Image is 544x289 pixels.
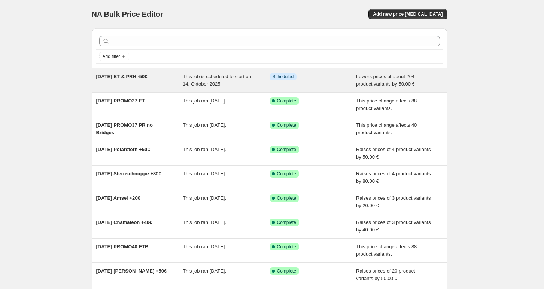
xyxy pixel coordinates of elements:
span: Lowers prices of about 204 product variants by 50.00 € [356,74,415,87]
span: This job ran [DATE]. [183,244,226,249]
span: Complete [277,244,296,250]
span: This job ran [DATE]. [183,195,226,201]
span: [DATE] ET & PRH -50€ [96,74,148,79]
span: This job ran [DATE]. [183,268,226,274]
span: Complete [277,219,296,225]
span: This job ran [DATE]. [183,147,226,152]
span: Complete [277,195,296,201]
span: [DATE] Polarstern +50€ [96,147,150,152]
span: [DATE] Sternschnuppe +80€ [96,171,161,176]
span: [DATE] Amsel +20€ [96,195,140,201]
span: Add new price [MEDICAL_DATA] [373,11,443,17]
span: Complete [277,268,296,274]
span: Raises prices of 3 product variants by 20.00 € [356,195,431,208]
span: Raises prices of 3 product variants by 40.00 € [356,219,431,233]
span: This job ran [DATE]. [183,171,226,176]
span: [DATE] PROMO37 PR no Bridges [96,122,153,135]
span: [DATE] Chamäleon +40€ [96,219,152,225]
button: Add new price [MEDICAL_DATA] [368,9,447,19]
span: NA Bulk Price Editor [92,10,163,18]
button: Add filter [99,52,129,61]
span: Complete [277,98,296,104]
span: This job ran [DATE]. [183,122,226,128]
span: This price change affects 88 product variants. [356,244,417,257]
span: Add filter [103,53,120,59]
span: Complete [277,171,296,177]
span: Raises prices of 4 product variants by 50.00 € [356,147,431,160]
span: [DATE] PROMO40 ETB [96,244,149,249]
span: [DATE] [PERSON_NAME] +50€ [96,268,167,274]
span: [DATE] PROMO37 ET [96,98,145,104]
span: This price change affects 88 product variants. [356,98,417,111]
span: Raises prices of 20 product variants by 50.00 € [356,268,415,281]
span: This job ran [DATE]. [183,98,226,104]
span: This job is scheduled to start on 14. Oktober 2025. [183,74,251,87]
span: Scheduled [273,74,294,80]
span: Complete [277,147,296,153]
span: This job ran [DATE]. [183,219,226,225]
span: This price change affects 40 product variants. [356,122,417,135]
span: Complete [277,122,296,128]
span: Raises prices of 4 product variants by 80.00 € [356,171,431,184]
